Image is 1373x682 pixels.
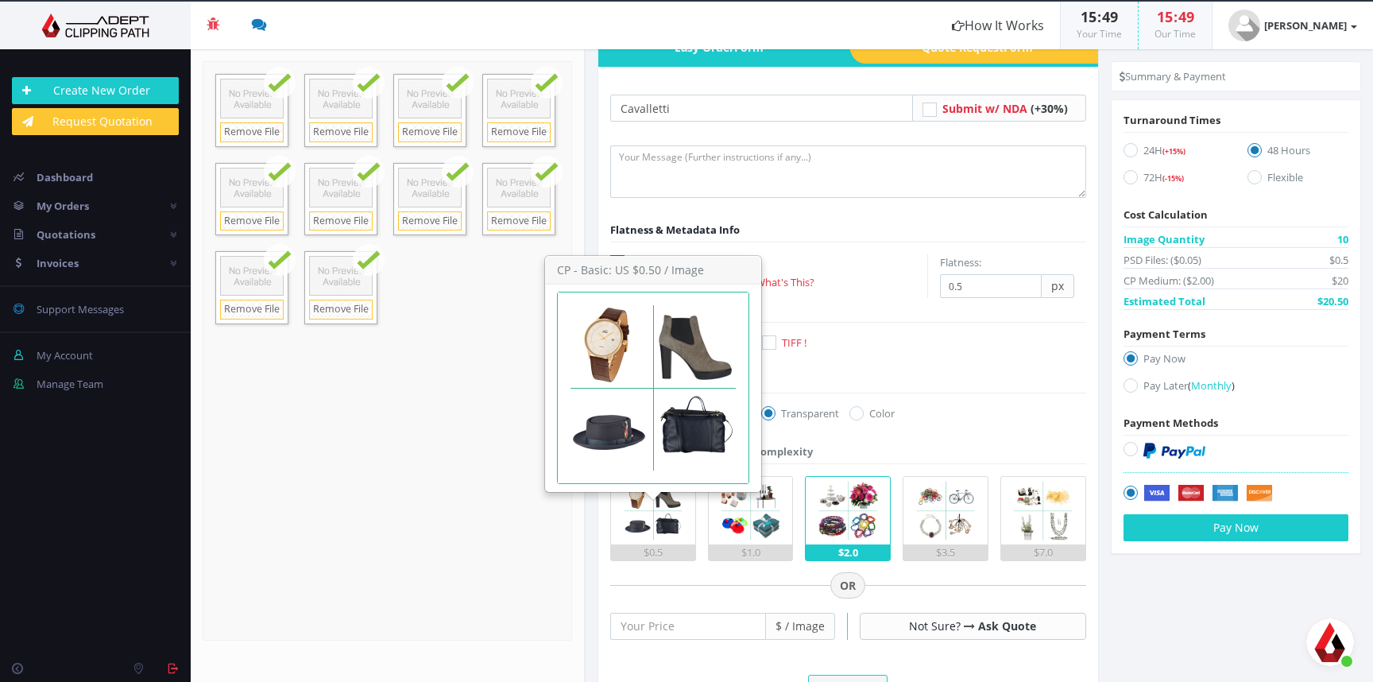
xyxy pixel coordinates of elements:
[1124,378,1348,399] label: Pay Later
[1124,514,1348,541] button: Pay Now
[1306,618,1354,666] div: Aprire la chat
[1124,113,1220,127] span: Turnaround Times
[849,405,895,421] label: Color
[220,300,284,320] a: Remove File
[1081,7,1096,26] span: 15
[868,31,1099,64] a: Quote RequestForm
[766,613,835,640] span: $ / Image
[830,572,865,599] span: OR
[220,122,284,142] a: Remove File
[1337,231,1348,247] span: 10
[1009,477,1077,544] img: 5.png
[398,211,462,231] a: Remove File
[1228,10,1260,41] img: user_default.jpg
[912,477,980,544] img: 4.png
[761,405,839,421] label: Transparent
[1124,327,1205,341] span: Payment Terms
[610,613,766,640] input: Your Price
[1191,378,1232,393] span: Monthly
[978,618,1036,634] a: Ask Quote
[37,170,93,184] span: Dashboard
[709,544,793,560] div: $1.0
[1124,416,1218,430] span: Payment Methods
[487,122,551,142] a: Remove File
[558,293,748,483] img: 1.png
[1124,207,1208,222] span: Cost Calculation
[1120,68,1226,84] li: Summary & Payment
[398,122,462,142] a: Remove File
[1173,7,1178,26] span: :
[1162,173,1184,184] span: (-15%)
[1042,274,1074,298] span: px
[1143,485,1273,502] img: Securely by Stripe
[309,211,373,231] a: Remove File
[942,101,1027,116] span: Submit w/ NDA
[909,618,961,634] span: Not Sure?
[1162,143,1185,157] a: (+15%)
[220,211,284,231] a: Remove File
[1124,231,1205,247] span: Image Quantity
[1212,2,1373,49] a: [PERSON_NAME]
[309,122,373,142] a: Remove File
[1001,544,1085,560] div: $7.0
[1329,252,1348,268] span: $0.5
[610,223,740,237] span: Flatness & Metadata Info
[1162,170,1184,184] a: (-15%)
[12,108,179,135] a: Request Quotation
[546,257,760,285] h3: CP - Basic: US $0.50 / Image
[610,274,927,290] label: Keep My Metadata -
[37,377,103,391] span: Manage Team
[37,227,95,242] span: Quotations
[487,211,551,231] a: Remove File
[1247,169,1348,191] label: Flexible
[610,95,913,122] input: Your Order Title
[37,256,79,270] span: Invoices
[37,348,93,362] span: My Account
[903,544,988,560] div: $3.5
[1143,443,1205,459] img: PayPal
[1124,142,1224,164] label: 24H
[37,302,124,316] span: Support Messages
[1332,273,1348,289] span: $20
[814,477,882,544] img: 3.png
[1157,7,1173,26] span: 15
[1031,101,1068,116] span: (+30%)
[1162,146,1185,157] span: (+15%)
[1124,273,1214,289] span: CP Medium: ($2.00)
[1178,7,1194,26] span: 49
[598,31,829,64] a: Easy OrderForm
[717,477,784,544] img: 2.png
[782,335,806,350] span: TIFF !
[1188,378,1235,393] a: (Monthly)
[1124,293,1205,309] span: Estimated Total
[806,544,890,560] div: $2.0
[37,199,89,213] span: My Orders
[1124,169,1224,191] label: 72H
[610,254,927,270] label: Clipping Path with Flatness
[620,477,687,544] img: 1.png
[1077,27,1122,41] small: Your Time
[1124,252,1201,268] span: PSD Files: ($0.05)
[942,101,1068,116] a: Submit w/ NDA (+30%)
[756,275,814,289] a: What's This?
[936,2,1060,49] a: How It Works
[1247,142,1348,164] label: 48 Hours
[1154,27,1196,41] small: Our Time
[940,254,981,270] label: Flatness:
[12,14,179,37] img: Adept Graphics
[1124,351,1348,372] label: Pay Now
[309,300,373,320] a: Remove File
[12,77,179,104] a: Create New Order
[1096,7,1102,26] span: :
[1102,7,1118,26] span: 49
[1264,18,1347,33] strong: [PERSON_NAME]
[1317,293,1348,309] span: $20.50
[611,544,695,560] div: $0.5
